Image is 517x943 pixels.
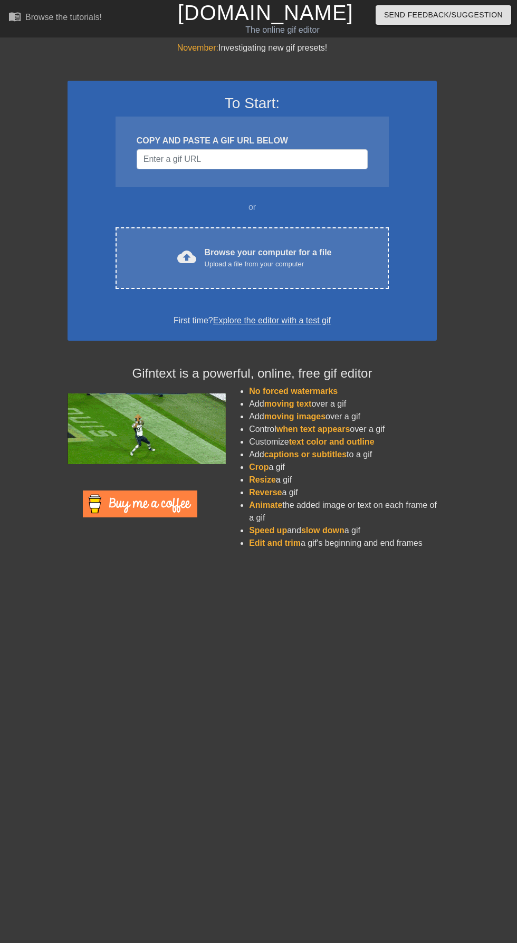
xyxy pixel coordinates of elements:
[249,474,437,486] li: a gif
[205,246,332,270] div: Browse your computer for a file
[384,8,503,22] span: Send Feedback/Suggestion
[301,526,344,535] span: slow down
[249,501,282,509] span: Animate
[178,1,353,24] a: [DOMAIN_NAME]
[249,526,287,535] span: Speed up
[8,10,21,23] span: menu_book
[68,393,226,464] img: football_small.gif
[249,488,282,497] span: Reverse
[178,24,388,36] div: The online gif editor
[249,524,437,537] li: and a gif
[68,42,437,54] div: Investigating new gif presets!
[249,448,437,461] li: Add to a gif
[249,463,269,471] span: Crop
[8,10,102,26] a: Browse the tutorials!
[249,398,437,410] li: Add over a gif
[205,259,332,270] div: Upload a file from your computer
[25,13,102,22] div: Browse the tutorials!
[81,94,423,112] h3: To Start:
[249,461,437,474] li: a gif
[249,436,437,448] li: Customize
[68,366,437,381] h4: Gifntext is a powerful, online, free gif editor
[289,437,375,446] span: text color and outline
[249,537,437,550] li: a gif's beginning and end frames
[249,486,437,499] li: a gif
[213,316,331,325] a: Explore the editor with a test gif
[249,387,338,396] span: No forced watermarks
[177,43,218,52] span: November:
[95,201,409,214] div: or
[264,399,312,408] span: moving text
[249,475,276,484] span: Resize
[137,134,368,147] div: COPY AND PASTE A GIF URL BELOW
[249,410,437,423] li: Add over a gif
[249,538,301,547] span: Edit and trim
[81,314,423,327] div: First time?
[264,450,347,459] span: captions or subtitles
[249,499,437,524] li: the added image or text on each frame of a gif
[376,5,511,25] button: Send Feedback/Suggestion
[264,412,325,421] span: moving images
[137,149,368,169] input: Username
[249,423,437,436] li: Control over a gif
[83,490,197,517] img: Buy Me A Coffee
[276,425,350,434] span: when text appears
[177,247,196,266] span: cloud_upload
